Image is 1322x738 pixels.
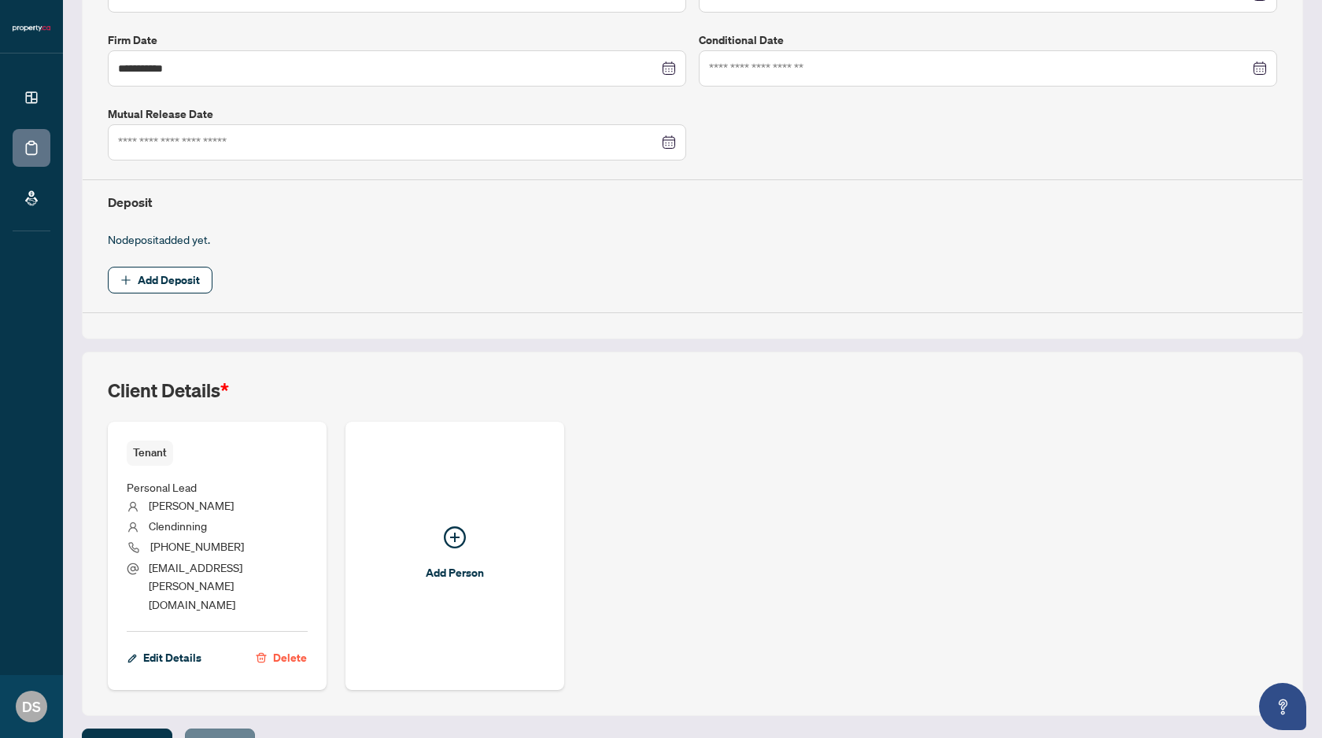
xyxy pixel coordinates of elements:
span: plus-circle [444,526,466,548]
span: DS [22,696,41,718]
span: Add Person [426,560,484,585]
span: [EMAIL_ADDRESS][PERSON_NAME][DOMAIN_NAME] [149,560,242,611]
span: Edit Details [143,645,201,670]
label: Mutual Release Date [108,105,686,123]
button: Delete [255,644,308,671]
span: plus [120,275,131,286]
h2: Client Details [108,378,229,403]
span: Clendinning [149,518,207,533]
span: [PHONE_NUMBER] [150,539,244,553]
label: Firm Date [108,31,686,49]
button: Open asap [1259,683,1306,730]
label: Conditional Date [699,31,1277,49]
span: Tenant [127,441,173,465]
span: Delete [273,645,307,670]
h4: Deposit [108,193,1277,212]
span: No deposit added yet. [108,232,210,246]
img: logo [13,24,50,33]
span: Personal Lead [127,480,197,494]
button: Edit Details [127,644,202,671]
span: Add Deposit [138,268,200,293]
span: [PERSON_NAME] [149,498,234,512]
button: Add Person [345,422,564,690]
button: Add Deposit [108,267,212,293]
